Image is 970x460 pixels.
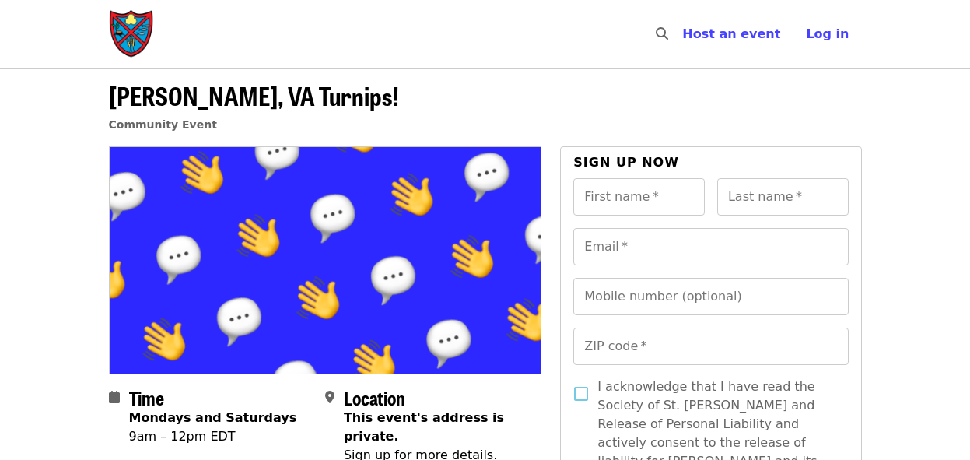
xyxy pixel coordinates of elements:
[806,26,849,41] span: Log in
[573,178,705,216] input: First name
[129,384,164,411] span: Time
[109,118,217,131] a: Community Event
[678,16,690,53] input: Search
[573,328,848,365] input: ZIP code
[793,19,861,50] button: Log in
[573,155,679,170] span: Sign up now
[109,77,399,114] span: [PERSON_NAME], VA Turnips!
[344,410,504,444] span: This event's address is private.
[717,178,849,216] input: Last name
[129,410,297,425] strong: Mondays and Saturdays
[573,278,848,315] input: Mobile number (optional)
[109,390,120,405] i: calendar icon
[325,390,334,405] i: map-marker-alt icon
[110,147,541,373] img: Riner, VA Turnips! organized by Society of St. Andrew
[682,26,780,41] a: Host an event
[656,26,668,41] i: search icon
[109,9,156,59] img: Society of St. Andrew - Home
[344,384,405,411] span: Location
[129,427,297,446] div: 9am – 12pm EDT
[573,228,848,265] input: Email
